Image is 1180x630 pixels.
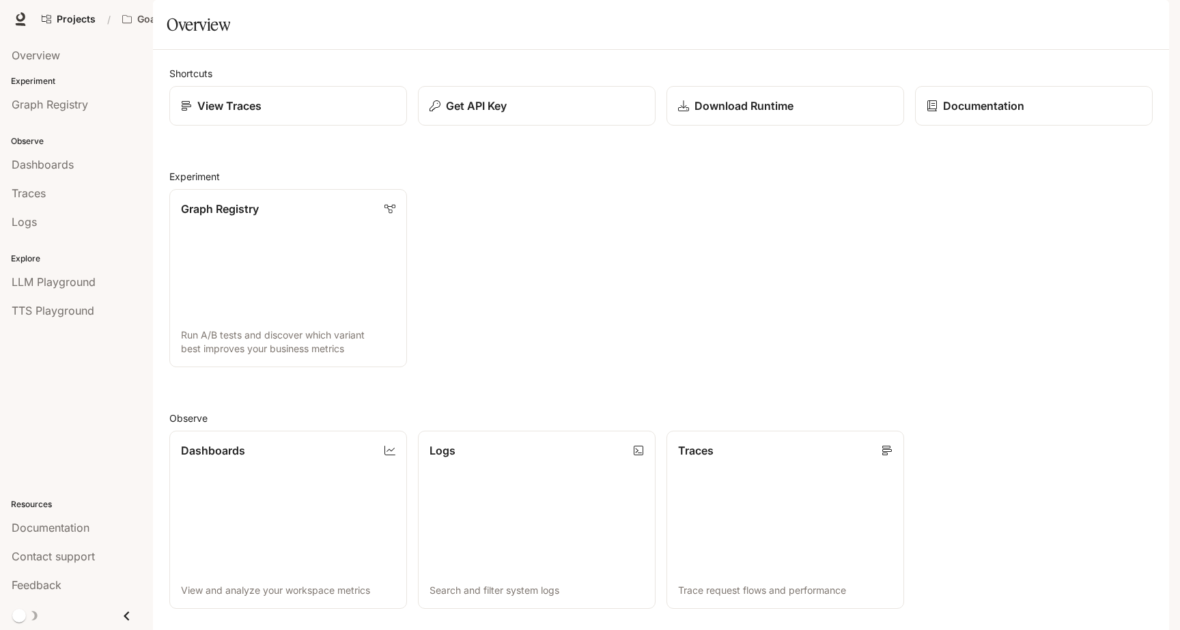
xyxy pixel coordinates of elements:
[57,14,96,25] span: Projects
[169,431,407,609] a: DashboardsView and analyze your workspace metrics
[116,5,235,33] button: All workspaces
[678,584,893,597] p: Trace request flows and performance
[181,201,259,217] p: Graph Registry
[36,5,102,33] a: Go to projects
[678,442,714,459] p: Traces
[169,411,1153,425] h2: Observe
[418,431,656,609] a: LogsSearch and filter system logs
[169,169,1153,184] h2: Experiment
[430,442,455,459] p: Logs
[666,431,904,609] a: TracesTrace request flows and performance
[169,66,1153,81] h2: Shortcuts
[137,14,214,25] p: Goals v3 autotests
[418,86,656,126] button: Get API Key
[446,98,507,114] p: Get API Key
[167,11,230,38] h1: Overview
[181,584,395,597] p: View and analyze your workspace metrics
[102,12,116,27] div: /
[943,98,1024,114] p: Documentation
[169,189,407,367] a: Graph RegistryRun A/B tests and discover which variant best improves your business metrics
[666,86,904,126] a: Download Runtime
[181,328,395,356] p: Run A/B tests and discover which variant best improves your business metrics
[181,442,245,459] p: Dashboards
[694,98,793,114] p: Download Runtime
[169,86,407,126] a: View Traces
[915,86,1153,126] a: Documentation
[430,584,644,597] p: Search and filter system logs
[197,98,262,114] p: View Traces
